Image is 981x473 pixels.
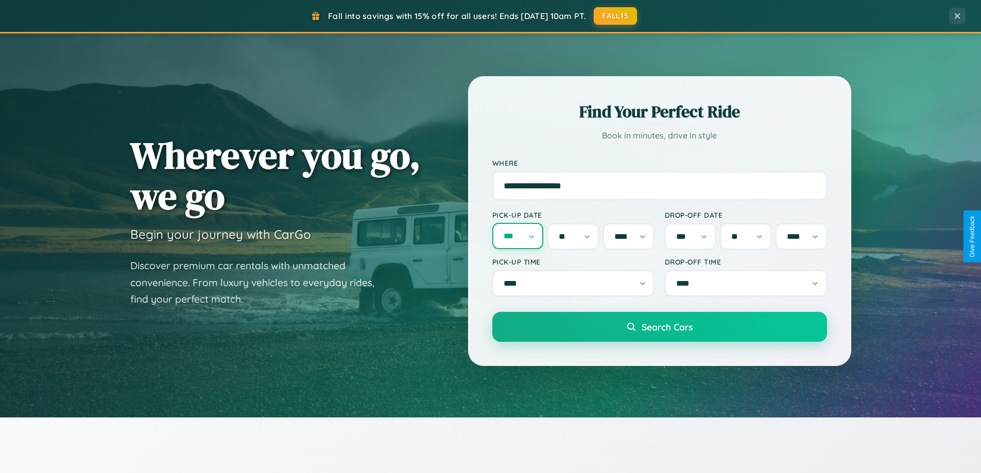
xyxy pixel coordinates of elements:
[492,312,827,342] button: Search Cars
[130,257,388,308] p: Discover premium car rentals with unmatched convenience. From luxury vehicles to everyday rides, ...
[642,321,693,332] span: Search Cars
[594,7,637,25] button: FALL15
[492,211,655,219] label: Pick-up Date
[665,211,827,219] label: Drop-off Date
[969,216,976,257] div: Give Feedback
[130,135,421,216] h1: Wherever you go, we go
[492,128,827,143] p: Book in minutes, drive in style
[328,11,586,21] span: Fall into savings with 15% off for all users! Ends [DATE] 10am PT.
[492,257,655,266] label: Pick-up Time
[492,100,827,123] h2: Find Your Perfect Ride
[492,159,827,167] label: Where
[665,257,827,266] label: Drop-off Time
[130,226,311,242] h3: Begin your journey with CarGo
